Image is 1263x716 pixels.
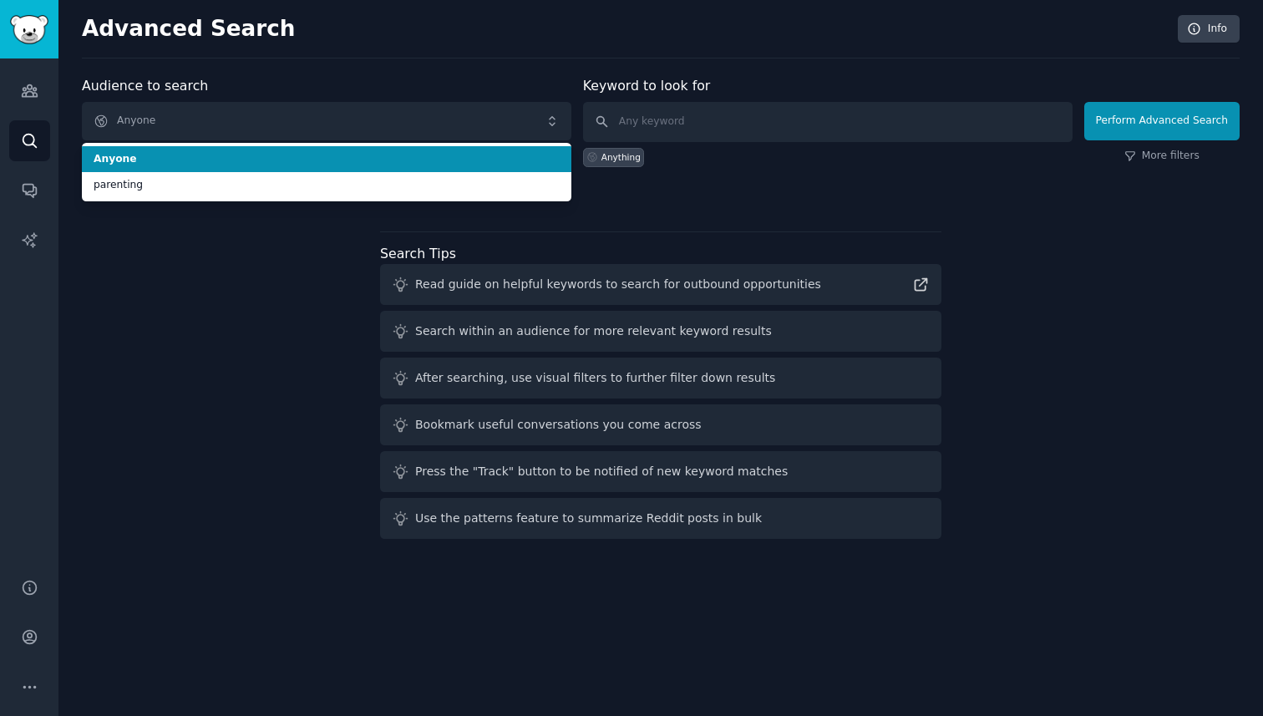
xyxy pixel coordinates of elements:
label: Keyword to look for [583,78,711,94]
div: Bookmark useful conversations you come across [415,416,702,434]
label: Audience to search [82,78,208,94]
div: Read guide on helpful keywords to search for outbound opportunities [415,276,821,293]
div: Press the "Track" button to be notified of new keyword matches [415,463,788,480]
ul: Anyone [82,143,571,201]
label: Search Tips [380,246,456,262]
span: parenting [94,178,560,193]
a: Info [1178,15,1240,43]
h2: Advanced Search [82,16,1169,43]
div: Use the patterns feature to summarize Reddit posts in bulk [415,510,762,527]
a: More filters [1124,149,1200,164]
img: GummySearch logo [10,15,48,44]
span: Anyone [94,152,560,167]
div: After searching, use visual filters to further filter down results [415,369,775,387]
button: Anyone [82,102,571,140]
div: Search within an audience for more relevant keyword results [415,322,772,340]
input: Any keyword [583,102,1073,142]
button: Perform Advanced Search [1084,102,1240,140]
div: Anything [601,151,641,163]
